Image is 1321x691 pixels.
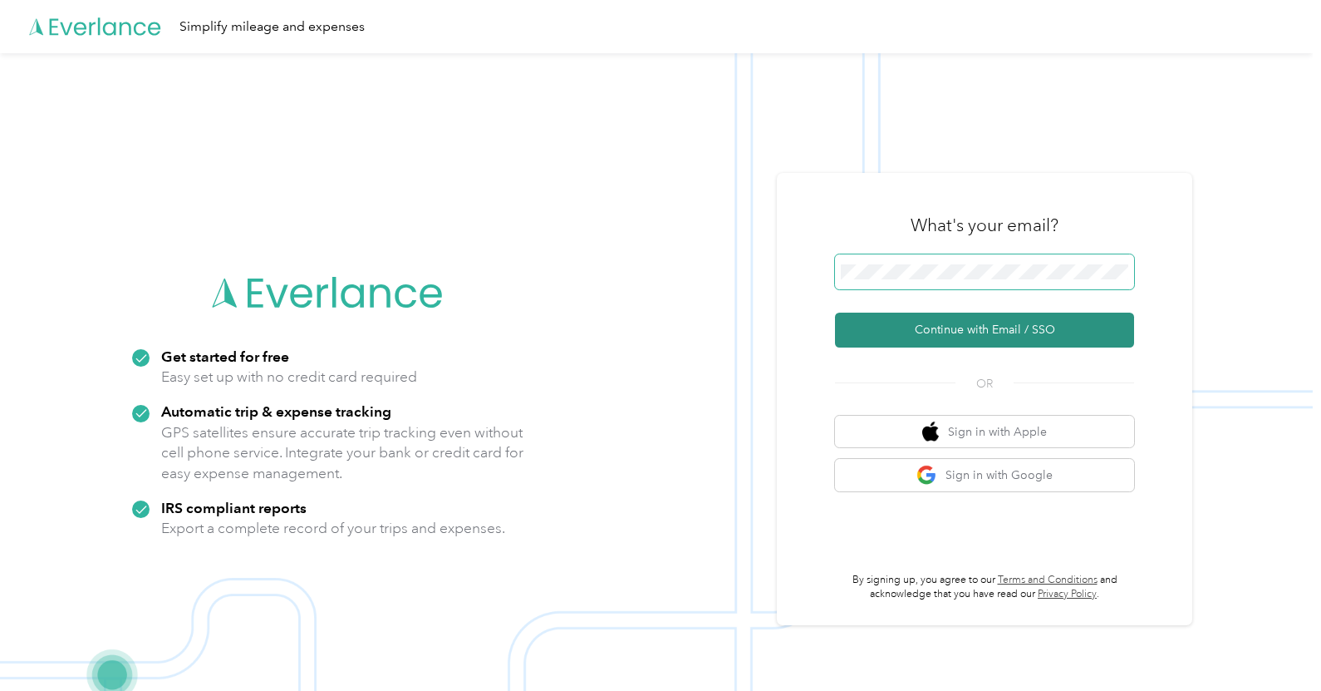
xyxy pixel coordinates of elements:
p: By signing up, you agree to our and acknowledge that you have read our . [835,573,1134,602]
div: Simplify mileage and expenses [179,17,365,37]
button: google logoSign in with Google [835,459,1134,491]
p: Export a complete record of your trips and expenses. [161,518,505,539]
img: apple logo [922,422,939,442]
p: Easy set up with no credit card required [161,367,417,387]
a: Terms and Conditions [998,574,1098,586]
p: GPS satellites ensure accurate trip tracking even without cell phone service. Integrate your bank... [161,422,524,484]
strong: Get started for free [161,348,289,365]
img: google logo [916,465,937,486]
button: Continue with Email / SSO [835,313,1134,348]
strong: Automatic trip & expense tracking [161,402,391,420]
button: apple logoSign in with Apple [835,416,1134,448]
span: OR [955,375,1014,392]
a: Privacy Policy [1038,588,1097,600]
h3: What's your email? [911,214,1058,237]
strong: IRS compliant reports [161,499,307,516]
